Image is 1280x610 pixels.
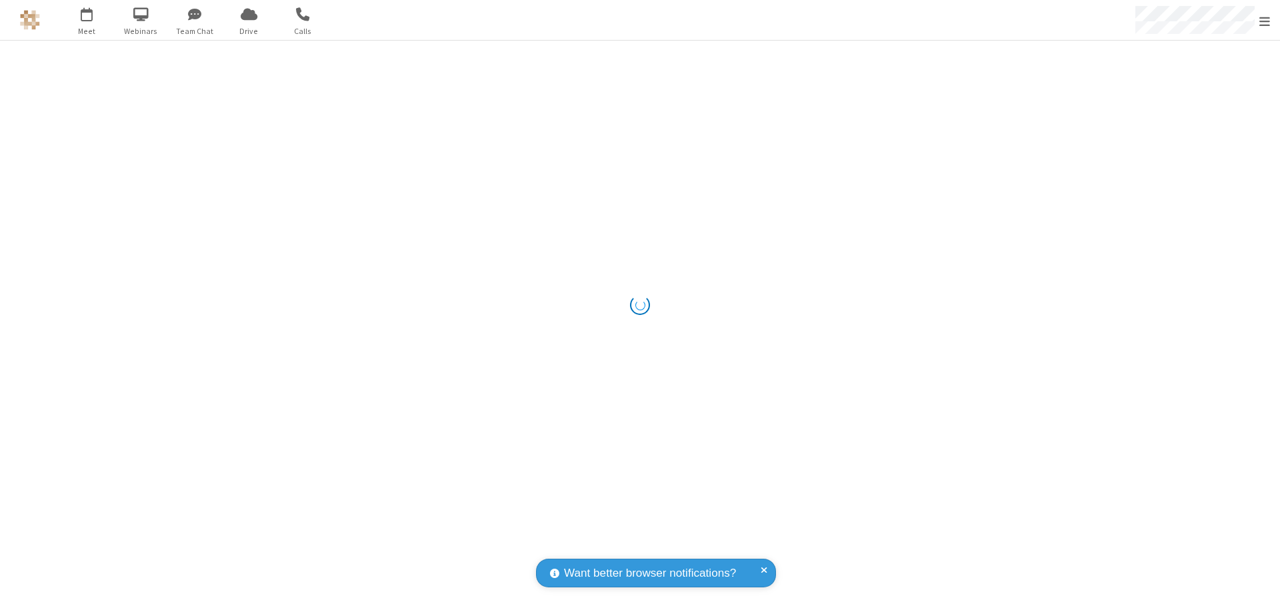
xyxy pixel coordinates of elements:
[170,25,220,37] span: Team Chat
[224,25,274,37] span: Drive
[278,25,328,37] span: Calls
[116,25,166,37] span: Webinars
[564,565,736,582] span: Want better browser notifications?
[20,10,40,30] img: QA Selenium DO NOT DELETE OR CHANGE
[62,25,112,37] span: Meet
